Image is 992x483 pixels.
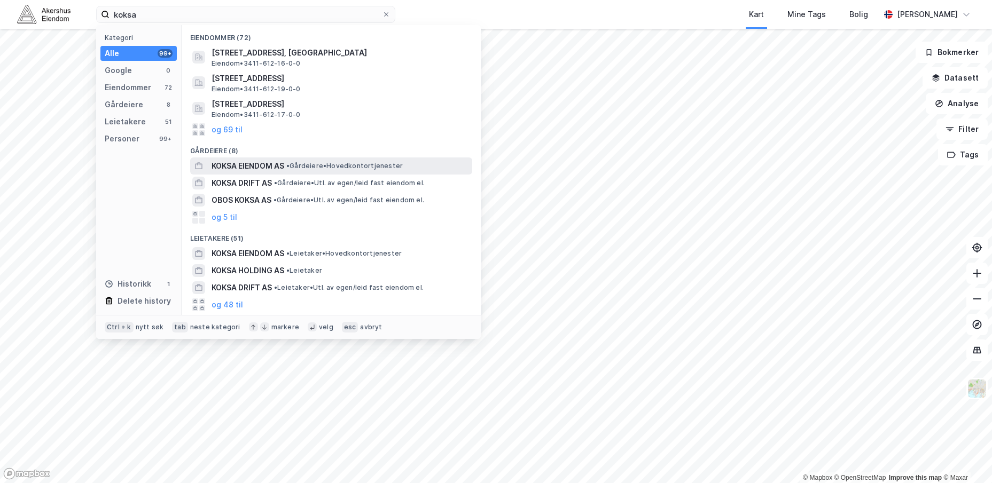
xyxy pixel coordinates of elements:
div: 1 [164,280,173,288]
div: Alle [105,47,119,60]
div: Historikk [105,278,151,290]
div: Kart [749,8,764,21]
div: Google [105,64,132,77]
span: • [286,266,290,274]
div: Eiendommer (72) [182,25,481,44]
span: Gårdeiere • Utl. av egen/leid fast eiendom el. [274,179,425,187]
span: Leietaker • Utl. av egen/leid fast eiendom el. [274,283,424,292]
div: Kategori [105,34,177,42]
span: KOKSA DRIFT AS [212,177,272,189]
button: Tags [938,144,988,165]
span: KOKSA DRIFT AS [212,281,272,294]
a: Improve this map [889,474,942,481]
div: neste kategori [190,323,240,331]
div: Leietakere (51) [182,226,481,245]
div: Ctrl + k [105,322,134,332]
div: [PERSON_NAME] [897,8,958,21]
span: • [286,249,290,257]
div: Kontrollprogram for chat [939,432,992,483]
span: • [274,196,277,204]
button: Filter [936,118,988,140]
button: og 69 til [212,123,243,136]
div: avbryt [360,323,382,331]
div: Gårdeiere [105,98,143,111]
a: OpenStreetMap [834,474,886,481]
div: Personer [105,132,139,145]
span: • [286,162,290,170]
img: Z [967,378,987,399]
span: Eiendom • 3411-612-16-0-0 [212,59,301,68]
div: 99+ [158,49,173,58]
button: Analyse [926,93,988,114]
span: Eiendom • 3411-612-19-0-0 [212,85,301,93]
div: Delete history [118,295,171,307]
span: Gårdeiere • Hovedkontortjenester [286,162,403,170]
div: markere [271,323,299,331]
span: [STREET_ADDRESS], [GEOGRAPHIC_DATA] [212,46,468,59]
span: KOKSA EIENDOM AS [212,160,284,172]
iframe: Chat Widget [939,432,992,483]
input: Søk på adresse, matrikkel, gårdeiere, leietakere eller personer [110,6,382,22]
div: Mine Tags [787,8,826,21]
div: 99+ [158,134,173,143]
a: Mapbox [803,474,832,481]
a: Mapbox homepage [3,468,50,480]
img: akershus-eiendom-logo.9091f326c980b4bce74ccdd9f866810c.svg [17,5,71,23]
span: • [274,179,277,187]
button: Bokmerker [916,42,988,63]
span: Leietaker • Hovedkontortjenester [286,249,402,258]
button: og 48 til [212,298,243,311]
div: Personer (99+) [182,313,481,332]
div: Leietakere [105,115,146,128]
span: Gårdeiere • Utl. av egen/leid fast eiendom el. [274,196,424,204]
div: velg [319,323,333,331]
button: og 5 til [212,211,237,224]
div: tab [172,322,188,332]
div: esc [342,322,358,332]
span: Eiendom • 3411-612-17-0-0 [212,110,301,119]
div: 72 [164,83,173,92]
div: 51 [164,117,173,126]
div: Bolig [849,8,868,21]
div: 8 [164,100,173,109]
span: • [274,283,277,291]
div: nytt søk [136,323,164,331]
span: [STREET_ADDRESS] [212,72,468,85]
div: Gårdeiere (8) [182,138,481,157]
button: Datasett [923,67,988,89]
div: Eiendommer [105,81,151,94]
span: [STREET_ADDRESS] [212,98,468,110]
span: KOKSA HOLDING AS [212,264,284,277]
span: OBOS KOKSA AS [212,194,271,207]
div: 0 [164,66,173,75]
span: Leietaker [286,266,322,275]
span: KOKSA EIENDOM AS [212,247,284,260]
